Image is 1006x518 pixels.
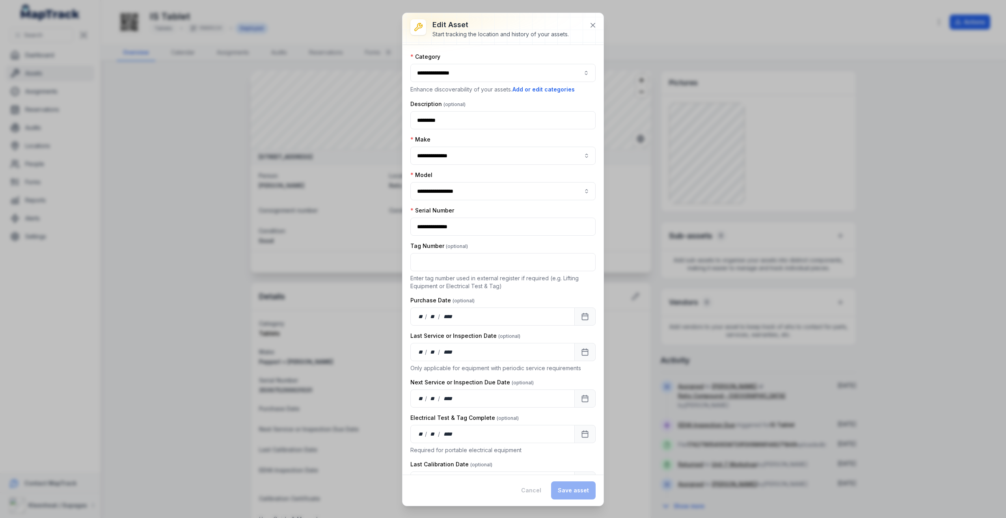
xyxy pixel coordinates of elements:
[574,343,596,361] button: Calendar
[428,313,438,320] div: month,
[574,425,596,443] button: Calendar
[428,348,438,356] div: month,
[410,53,440,61] label: Category
[410,460,492,468] label: Last Calibration Date
[410,136,430,143] label: Make
[441,395,455,402] div: year,
[441,348,455,356] div: year,
[417,348,425,356] div: day,
[410,242,468,250] label: Tag Number
[438,313,441,320] div: /
[432,19,569,30] h3: Edit asset
[410,85,596,94] p: Enhance discoverability of your assets.
[410,378,534,386] label: Next Service or Inspection Due Date
[425,430,428,438] div: /
[410,147,596,165] input: asset-edit:cf[8d30bdcc-ee20-45c2-b158-112416eb6043]-label
[441,313,455,320] div: year,
[410,274,596,290] p: Enter tag number used in external register if required (e.g. Lifting Equipment or Electrical Test...
[441,430,455,438] div: year,
[417,313,425,320] div: day,
[432,30,569,38] div: Start tracking the location and history of your assets.
[428,395,438,402] div: month,
[410,296,475,304] label: Purchase Date
[428,430,438,438] div: month,
[417,395,425,402] div: day,
[410,207,454,214] label: Serial Number
[410,414,519,422] label: Electrical Test & Tag Complete
[425,395,428,402] div: /
[574,471,596,490] button: Calendar
[410,182,596,200] input: asset-edit:cf[5827e389-34f9-4b46-9346-a02c2bfa3a05]-label
[574,307,596,326] button: Calendar
[425,348,428,356] div: /
[410,171,432,179] label: Model
[425,313,428,320] div: /
[438,395,441,402] div: /
[438,348,441,356] div: /
[410,100,466,108] label: Description
[410,364,596,372] p: Only applicable for equipment with periodic service requirements
[574,389,596,408] button: Calendar
[417,430,425,438] div: day,
[410,332,520,340] label: Last Service or Inspection Date
[410,446,596,454] p: Required for portable electrical equipment
[438,430,441,438] div: /
[512,85,575,94] button: Add or edit categories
